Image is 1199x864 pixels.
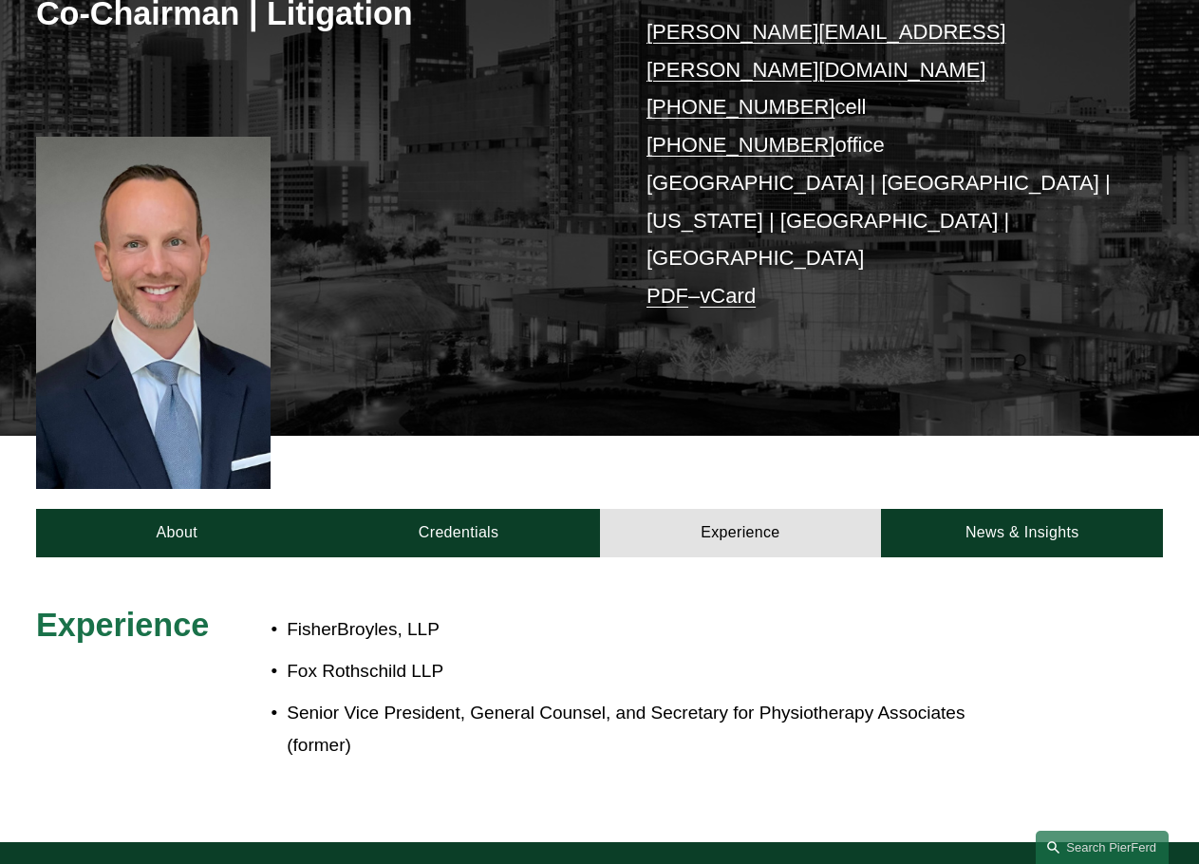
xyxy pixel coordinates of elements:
a: Credentials [318,509,600,557]
a: Search this site [1036,831,1169,864]
a: PDF [646,284,688,308]
p: Fox Rothschild LLP [287,655,1022,687]
a: Experience [600,509,882,557]
a: [PHONE_NUMBER] [646,133,834,157]
p: Senior Vice President, General Counsel, and Secretary for Physiotherapy Associates (former) [287,697,1022,762]
p: FisherBroyles, LLP [287,613,1022,646]
a: News & Insights [881,509,1163,557]
span: Experience [36,607,209,643]
p: cell office [GEOGRAPHIC_DATA] | [GEOGRAPHIC_DATA] | [US_STATE] | [GEOGRAPHIC_DATA] | [GEOGRAPHIC_... [646,13,1116,315]
a: [PHONE_NUMBER] [646,95,834,119]
a: vCard [700,284,756,308]
a: [PERSON_NAME][EMAIL_ADDRESS][PERSON_NAME][DOMAIN_NAME] [646,20,1006,82]
a: About [36,509,318,557]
